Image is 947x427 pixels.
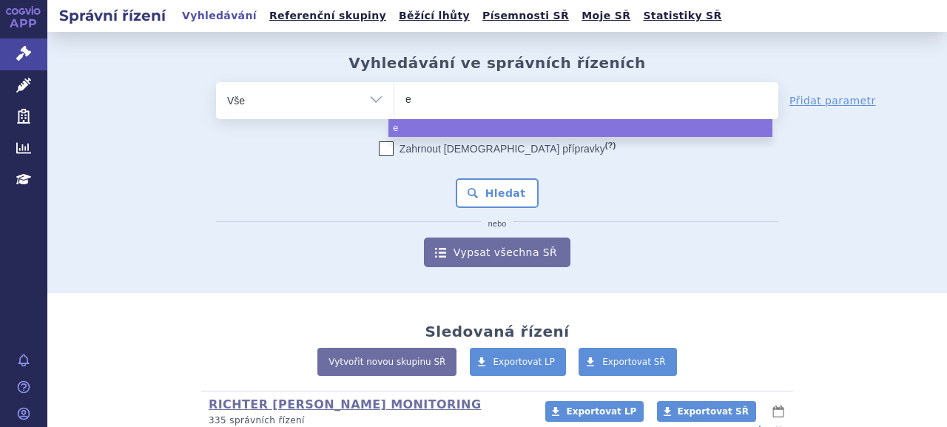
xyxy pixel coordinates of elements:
a: Statistiky SŘ [638,6,726,26]
h2: Vyhledávání ve správních řízeních [348,54,646,72]
button: lhůty [771,403,786,420]
i: nebo [481,220,514,229]
span: Exportovat SŘ [602,357,666,367]
p: 335 správních řízení [209,414,526,427]
span: Exportovat LP [493,357,556,367]
h2: Sledovaná řízení [425,323,569,340]
button: Hledat [456,178,539,208]
a: Přidat parametr [789,93,876,108]
a: Referenční skupiny [265,6,391,26]
a: Exportovat SŘ [657,401,756,422]
li: e [388,119,772,137]
a: Vypsat všechna SŘ [424,238,570,267]
a: Vyhledávání [178,6,261,26]
a: RICHTER [PERSON_NAME] MONITORING [209,397,481,411]
span: Exportovat LP [566,406,636,417]
a: Písemnosti SŘ [478,6,573,26]
a: Exportovat LP [470,348,567,376]
a: Exportovat LP [545,401,644,422]
h2: Správní řízení [47,5,178,26]
a: Exportovat SŘ [579,348,677,376]
abbr: (?) [605,141,616,150]
a: Moje SŘ [577,6,635,26]
span: Exportovat SŘ [678,406,749,417]
a: Běžící lhůty [394,6,474,26]
label: Zahrnout [DEMOGRAPHIC_DATA] přípravky [379,141,616,156]
a: Vytvořit novou skupinu SŘ [317,348,456,376]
